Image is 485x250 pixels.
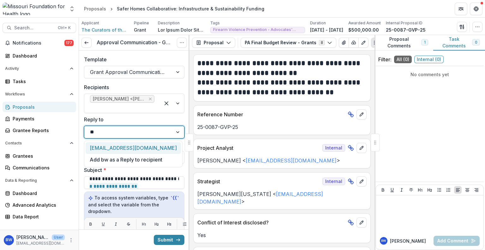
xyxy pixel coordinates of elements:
[86,154,181,166] div: Add bw as a Reply to recipient
[81,27,129,33] span: The Curators of the [GEOGRAPHIC_DATA][US_STATE]
[473,186,480,194] button: Align Right
[64,40,74,46] span: 177
[246,157,337,164] a: [EMAIL_ADDRESS][DOMAIN_NAME]
[3,102,76,112] a: Proposals
[416,186,424,194] button: Heading 1
[3,23,76,33] button: Search...
[84,166,181,174] label: Subject
[197,123,367,131] p: 25-0087-GVP-25
[197,178,320,185] p: Strategist
[378,71,481,78] p: No comments yet
[3,175,76,186] button: Open Data & Reporting
[426,186,434,194] button: Heading 2
[3,51,76,61] a: Dashboard
[398,186,405,194] button: Italicize
[381,239,386,242] div: Brian Washington
[310,20,326,26] p: Duration
[134,27,146,33] p: Grant
[5,141,67,145] span: Contacts
[57,24,72,31] div: Ctrl + K
[170,195,180,201] code: `{{`
[111,219,121,229] button: Italic
[197,157,367,164] p: [PERSON_NAME] < >
[88,194,180,215] p: To access system variables, type and select the variable from the dropdown.
[3,64,76,74] button: Open Activity
[356,176,367,186] button: edit
[3,38,76,48] button: Notifications177
[470,3,482,15] button: Get Help
[84,116,181,123] label: Reply to
[445,186,452,194] button: Ordered List
[464,186,471,194] button: Align Center
[378,56,392,63] p: Filter:
[98,219,108,229] button: Underline
[3,89,76,99] button: Open Workflows
[84,83,181,91] label: Recipients
[455,3,467,15] button: Partners
[407,186,415,194] button: Strike
[210,20,220,26] p: Tags
[197,144,320,152] p: Project Analyst
[435,186,443,194] button: Bullet List
[3,211,76,222] a: Data Report
[339,38,349,48] button: View Attached Files
[68,3,76,15] button: Open entity switcher
[322,144,345,152] span: Internal
[164,219,174,229] button: H3
[52,235,65,240] p: User
[81,4,109,13] a: Proposals
[3,113,76,124] a: Payments
[177,38,187,48] button: Options
[13,213,71,220] div: Data Report
[5,92,67,96] span: Workflows
[433,35,485,51] button: Task Comments
[13,153,71,159] div: Grantees
[434,236,480,246] button: Add Comment
[5,178,67,183] span: Data & Reporting
[13,104,71,110] div: Proposals
[123,219,134,229] button: Strikethrough
[139,219,149,229] button: H1
[3,3,65,15] img: Missouri Foundation for Health logo
[310,27,343,33] p: [DATE] - [DATE]
[388,186,396,194] button: Underline
[454,186,462,194] button: Align Left
[197,191,323,205] a: [EMAIL_ADDRESS][DOMAIN_NAME]
[13,202,71,208] div: Advanced Analytics
[97,40,172,46] h3: Approval Communication - Grant
[117,5,264,12] div: Safer Homes Collaborative: Infrastructure & Sustainability Funding
[356,217,367,228] button: edit
[5,66,67,71] span: Activity
[13,52,71,59] div: Dashboard
[148,96,153,102] div: Remove Katie Ellison <katie.ellison@mimh.edu>
[386,20,422,26] p: Internal Proposal ID
[3,76,76,87] a: Tasks
[13,127,71,134] div: Grantee Reports
[16,234,49,241] p: [PERSON_NAME][US_STATE]
[158,27,205,33] p: Lor Ipsum Dolor Sitametconsec (ADI) el s doeiusmod temporinci utlaboree do magnaaliqu enimadm ven...
[3,200,76,210] a: Advanced Analytics
[14,25,54,31] span: Search...
[3,125,76,136] a: Grantee Reports
[84,5,106,12] div: Proposals
[475,40,477,45] span: 0
[134,20,149,26] p: Pipeline
[348,27,379,33] p: $500,000.00
[213,27,302,32] span: Firearm Violence Prevention - Advocates' Network and Capacity Building - Cohort Style Funding - I...
[13,40,64,46] span: Notifications
[158,20,180,26] p: Description
[13,78,71,85] div: Tasks
[197,111,345,118] p: Reference Number
[386,27,426,33] p: 25-0087-GVP-25
[241,38,336,48] button: PA Final Budget Review - Grants8
[3,162,76,173] a: Communications
[197,190,367,205] p: [PERSON_NAME][US_STATE] < >
[424,40,425,45] span: 1
[13,190,71,197] div: Dashboard
[414,56,444,63] span: Internal ( 0 )
[81,20,99,26] p: Applicant
[371,38,381,48] button: Plaintext view
[390,238,426,244] p: [PERSON_NAME]
[16,241,65,246] p: [EMAIL_ADDRESS][DOMAIN_NAME]
[3,188,76,198] a: Dashboard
